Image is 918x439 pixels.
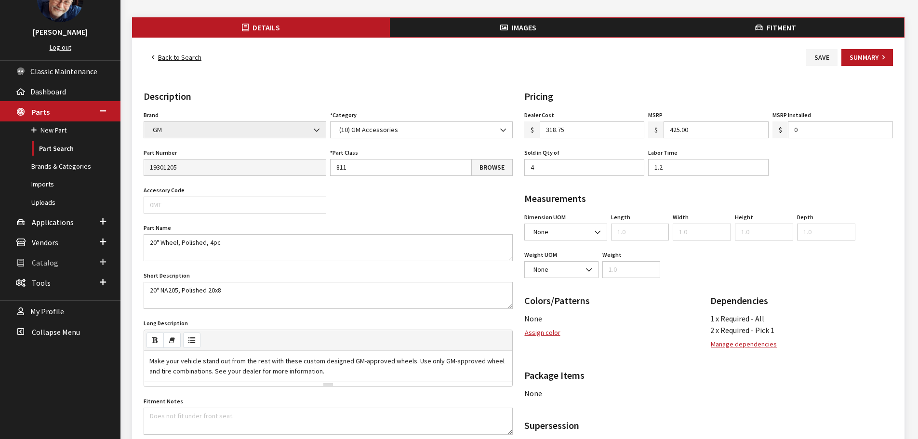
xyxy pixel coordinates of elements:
[772,111,811,120] label: MSRP Installed
[611,213,630,222] label: Length
[524,293,707,308] h2: Colors/Patterns
[602,251,622,259] label: Weight
[648,121,664,138] span: $
[524,368,893,383] h2: Package Items
[144,186,185,195] label: Accessory Code
[32,107,50,117] span: Parts
[735,224,793,240] input: 1.0
[710,324,893,336] li: 2 x Required - Pick 1
[144,89,513,104] h2: Description
[183,333,200,348] button: Unordered list (CTRL+SHIFT+NUM7)
[664,121,769,138] input: 65.25
[524,261,599,278] span: None
[524,89,893,104] h2: Pricing
[330,121,513,138] span: (10) GM Accessories
[390,18,647,37] button: Images
[841,49,893,66] button: Summary
[531,227,601,237] span: None
[330,159,472,176] input: 81
[512,23,536,32] span: Images
[524,121,540,138] span: $
[806,49,838,66] button: Save
[524,148,559,157] label: Sold in Qty of
[673,213,689,222] label: Width
[767,23,796,32] span: Fitment
[144,224,171,232] label: Part Name
[146,333,164,348] button: Bold (CTRL+B)
[144,234,513,261] textarea: 20" Wheel, Polished, 4pc
[144,111,159,120] label: Brand
[144,351,512,382] div: Make your vehicle stand out from the rest with these custom designed GM-approved wheels. Use only...
[611,224,669,240] input: 1.0
[330,111,357,120] label: Category
[144,319,188,328] label: Long Description
[144,197,326,213] input: 0MT
[133,18,390,37] button: Details
[648,159,769,176] input: 1.0
[471,159,513,176] a: Browse
[647,18,904,37] button: Fitment
[144,282,513,309] textarea: 20" NA205, Polished 20x8
[710,336,777,353] button: Manage dependencies
[30,87,66,96] span: Dashboard
[330,148,358,157] label: Part Class
[524,314,542,323] span: None
[710,313,893,324] li: 1 x Required - All
[144,121,326,138] span: GM
[30,307,64,317] span: My Profile
[524,191,893,206] h2: Measurements
[673,224,731,240] input: 1.0
[710,293,893,308] h2: Dependencies
[648,148,678,157] label: Labor Time
[32,238,58,247] span: Vendors
[524,387,893,399] div: None
[336,125,506,135] span: (10) GM Accessories
[524,224,607,240] span: None
[524,324,561,341] button: Assign color
[30,67,97,76] span: Classic Maintenance
[32,217,74,227] span: Applications
[648,111,663,120] label: MSRP
[144,382,512,386] div: resize
[735,213,753,222] label: Height
[50,43,71,52] a: Log out
[524,418,893,433] h2: Supersession
[540,121,645,138] input: 48.55
[32,258,58,267] span: Catalog
[524,213,566,222] label: Dimension UOM
[797,213,813,222] label: Depth
[524,111,554,120] label: Dealer Cost
[772,121,788,138] span: $
[144,397,183,406] label: Fitment Notes
[144,148,177,157] label: Part Number
[602,261,661,278] input: 1.0
[144,49,210,66] a: Back to Search
[797,224,855,240] input: 1.0
[531,265,592,275] span: None
[788,121,893,138] input: 0.00
[144,271,190,280] label: Short Description
[144,159,326,176] input: 999C2-WR002K
[150,125,320,135] span: GM
[524,159,645,176] input: 1
[10,26,111,38] h3: [PERSON_NAME]
[32,327,80,337] span: Collapse Menu
[524,251,557,259] label: Weight UOM
[163,333,181,348] button: Remove Font Style (CTRL+\)
[32,278,51,288] span: Tools
[253,23,280,32] span: Details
